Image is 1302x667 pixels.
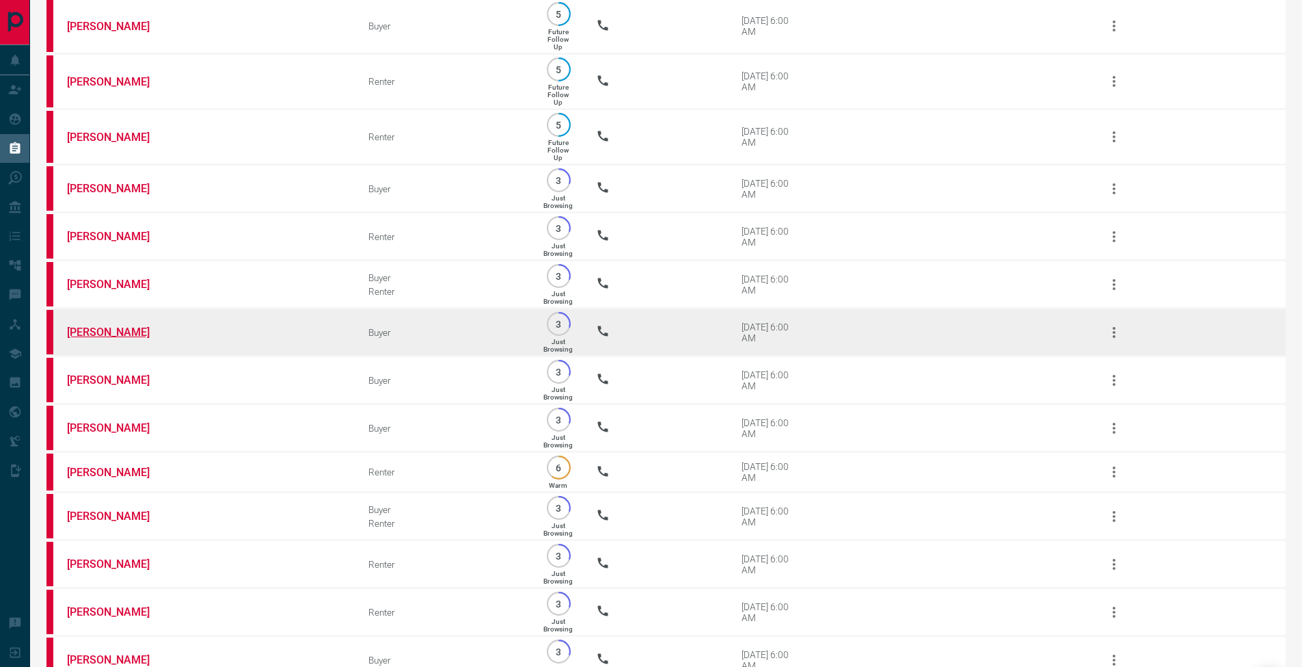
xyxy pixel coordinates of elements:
div: property.ca [46,542,53,586]
div: Renter [368,518,521,529]
p: Just Browsing [543,434,573,449]
p: 3 [554,503,564,513]
div: [DATE] 6:00 AM [742,322,800,343]
a: [PERSON_NAME] [67,653,169,666]
a: [PERSON_NAME] [67,605,169,618]
div: Buyer [368,375,521,386]
div: Buyer [368,504,521,515]
div: Buyer [368,423,521,434]
p: Just Browsing [543,386,573,401]
p: 3 [554,646,564,657]
div: Buyer [368,272,521,283]
p: Just Browsing [543,522,573,537]
a: [PERSON_NAME] [67,510,169,523]
p: Just Browsing [543,570,573,585]
div: Renter [368,559,521,570]
div: property.ca [46,358,53,402]
a: [PERSON_NAME] [67,466,169,479]
a: [PERSON_NAME] [67,558,169,571]
p: Just Browsing [543,338,573,353]
div: [DATE] 6:00 AM [742,506,800,527]
p: 3 [554,551,564,561]
div: [DATE] 6:00 AM [742,601,800,623]
p: Future Follow Up [547,139,569,161]
div: property.ca [46,262,53,306]
p: Future Follow Up [547,28,569,51]
a: [PERSON_NAME] [67,20,169,33]
p: 3 [554,599,564,609]
p: 5 [554,9,564,19]
div: Renter [368,76,521,87]
a: [PERSON_NAME] [67,278,169,291]
a: [PERSON_NAME] [67,230,169,243]
div: property.ca [46,214,53,259]
a: [PERSON_NAME] [67,374,169,387]
p: 3 [554,271,564,281]
div: property.ca [46,406,53,450]
p: Just Browsing [543,290,573,305]
div: property.ca [46,55,53,107]
div: Buyer [368,21,521,31]
div: property.ca [46,166,53,211]
a: [PERSON_NAME] [67,131,169,144]
div: property.ca [46,111,53,163]
div: property.ca [46,454,53,491]
div: [DATE] 6:00 AM [742,274,800,296]
div: [DATE] 6:00 AM [742,70,800,92]
div: property.ca [46,590,53,634]
div: [DATE] 6:00 AM [742,126,800,148]
p: Future Follow Up [547,83,569,106]
p: 5 [554,64,564,75]
div: Buyer [368,327,521,338]
p: 3 [554,223,564,233]
a: [PERSON_NAME] [67,182,169,195]
a: [PERSON_NAME] [67,326,169,339]
div: Renter [368,231,521,242]
div: [DATE] 6:00 AM [742,553,800,575]
div: [DATE] 6:00 AM [742,226,800,248]
p: 3 [554,415,564,425]
a: [PERSON_NAME] [67,421,169,434]
div: Renter [368,286,521,297]
p: 3 [554,319,564,329]
p: Warm [549,482,567,489]
div: property.ca [46,310,53,354]
div: [DATE] 6:00 AM [742,461,800,483]
p: 5 [554,120,564,130]
div: Buyer [368,655,521,666]
div: Renter [368,607,521,618]
div: Renter [368,467,521,478]
div: [DATE] 6:00 AM [742,15,800,37]
div: property.ca [46,494,53,538]
div: Buyer [368,183,521,194]
p: 3 [554,175,564,185]
p: Just Browsing [543,618,573,633]
a: [PERSON_NAME] [67,75,169,88]
div: [DATE] 6:00 AM [742,417,800,439]
p: 6 [554,462,564,473]
div: [DATE] 6:00 AM [742,369,800,391]
p: Just Browsing [543,242,573,257]
p: 3 [554,367,564,377]
div: [DATE] 6:00 AM [742,178,800,200]
p: Just Browsing [543,194,573,209]
div: Renter [368,131,521,142]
